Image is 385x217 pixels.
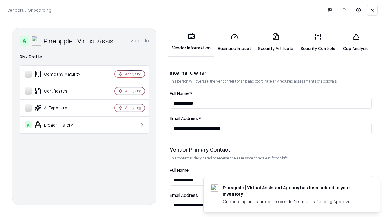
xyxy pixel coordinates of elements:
label: Full Name [170,168,372,172]
div: Internal Owner [170,69,372,76]
div: Company Maturity [25,71,97,78]
div: Analyzing [125,88,141,93]
div: A [25,121,32,128]
a: Business Impact [214,28,254,56]
a: Security Controls [297,28,339,56]
div: Pineapple | Virtual Assistant Agency [44,36,123,46]
div: Breach History [25,121,97,128]
label: Email Address * [170,116,372,121]
div: AI Exposure [25,104,97,112]
div: Analyzing [125,71,141,77]
div: Risk Profile [20,53,149,61]
div: Certificates [25,87,97,95]
label: Full Name * [170,91,372,96]
a: Vendor Information [168,28,214,57]
label: Email Address [170,193,372,197]
p: Vendors / Onboarding [7,7,51,13]
button: More info [130,35,149,46]
div: Analyzing [125,105,141,110]
p: This contact is designated to receive the assessment request from Shift [170,156,372,161]
img: trypineapple.com [211,184,218,192]
div: Pineapple | Virtual Assistant Agency has been added to your inventory [223,184,365,197]
p: This person will oversee the vendor relationship and coordinate any required assessments or appro... [170,79,372,84]
div: A [20,36,29,46]
a: Security Artifacts [254,28,297,56]
div: Vendor Primary Contact [170,146,372,153]
img: Pineapple | Virtual Assistant Agency [32,36,41,46]
div: Onboarding has started, the vendor's status is Pending Approval. [223,198,365,205]
a: Gap Analysis [339,28,373,56]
